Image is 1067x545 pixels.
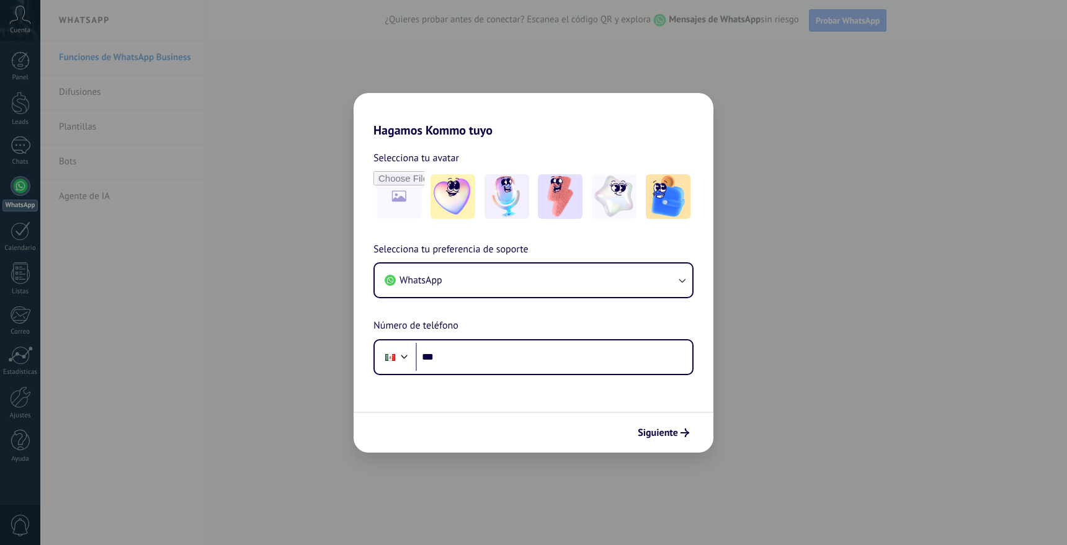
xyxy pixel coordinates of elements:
h2: Hagamos Kommo tuyo [354,93,713,138]
span: Siguiente [638,428,678,437]
img: -1.jpeg [431,174,475,219]
span: WhatsApp [400,274,442,286]
button: WhatsApp [375,264,692,297]
button: Siguiente [632,422,695,443]
img: -4.jpeg [592,174,636,219]
span: Selecciona tu preferencia de soporte [373,242,529,258]
img: -3.jpeg [538,174,583,219]
span: Selecciona tu avatar [373,150,459,166]
img: -5.jpeg [646,174,690,219]
span: Número de teléfono [373,318,458,334]
img: -2.jpeg [484,174,529,219]
div: Mexico: + 52 [378,344,402,370]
